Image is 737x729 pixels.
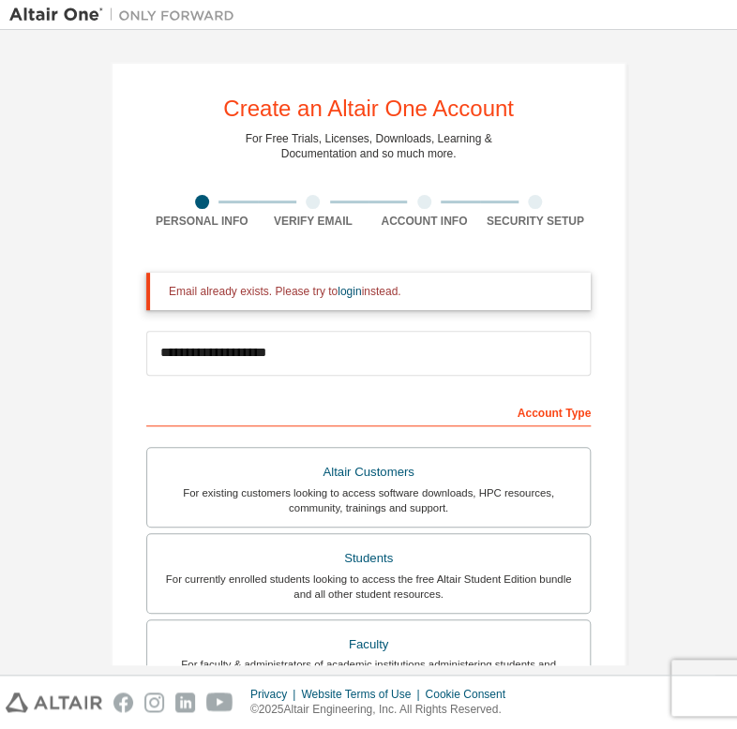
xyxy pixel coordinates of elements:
div: For faculty & administrators of academic institutions administering students and accessing softwa... [158,657,579,687]
div: Faculty [158,632,579,658]
div: For Free Trials, Licenses, Downloads, Learning & Documentation and so much more. [246,131,492,161]
img: facebook.svg [113,692,133,712]
div: Privacy [250,687,301,702]
div: For currently enrolled students looking to access the free Altair Student Edition bundle and all ... [158,572,579,602]
p: © 2025 Altair Engineering, Inc. All Rights Reserved. [250,702,517,718]
img: youtube.svg [206,692,233,712]
img: Altair One [9,6,244,24]
div: Account Type [146,396,591,426]
div: Personal Info [146,214,258,229]
div: Cookie Consent [425,687,516,702]
div: Website Terms of Use [301,687,425,702]
img: instagram.svg [144,692,164,712]
div: For existing customers looking to access software downloads, HPC resources, community, trainings ... [158,485,579,515]
a: login [338,285,361,298]
div: Verify Email [258,214,369,229]
img: linkedin.svg [175,692,195,712]
div: Account Info [368,214,480,229]
div: Create an Altair One Account [223,97,514,120]
div: Students [158,545,579,572]
div: Email already exists. Please try to instead. [169,284,576,299]
div: Security Setup [480,214,592,229]
div: Altair Customers [158,459,579,485]
img: altair_logo.svg [6,692,102,712]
